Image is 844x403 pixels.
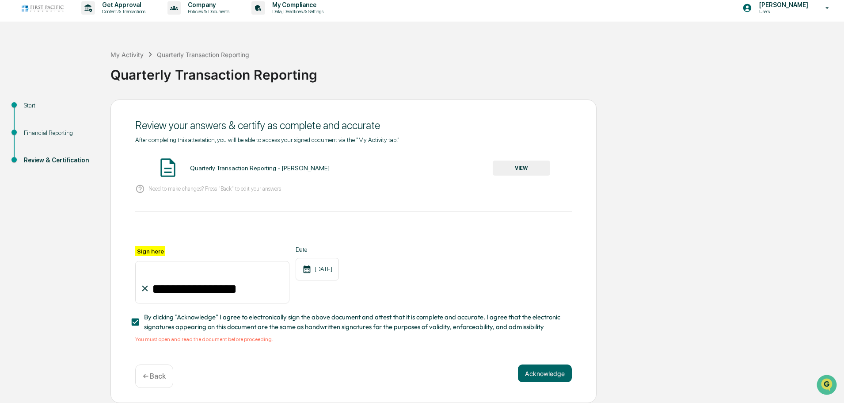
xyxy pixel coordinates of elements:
a: 🖐️Preclearance [5,108,61,124]
p: Users [752,8,813,15]
div: [DATE] [296,258,339,280]
span: By clicking "Acknowledge" I agree to electronically sign the above document and attest that it is... [144,312,565,332]
div: Financial Reporting [24,128,96,138]
div: You must open and read the document before proceeding. [135,336,572,342]
div: Start new chat [30,68,145,77]
div: 🖐️ [9,112,16,119]
p: How can we help? [9,19,161,33]
p: ← Back [143,372,166,380]
span: Pylon [88,150,107,157]
div: Start [24,101,96,110]
p: Need to make changes? Press "Back" to edit your answers [148,185,281,192]
img: Document Icon [157,157,179,179]
span: Preclearance [18,111,57,120]
a: 🗄️Attestations [61,108,113,124]
img: logo [21,4,64,12]
span: Attestations [73,111,110,120]
p: My Compliance [265,1,328,8]
p: Get Approval [95,1,150,8]
div: My Activity [110,51,144,58]
p: [PERSON_NAME] [752,1,813,8]
button: VIEW [493,161,550,176]
a: 🔎Data Lookup [5,125,59,141]
div: Quarterly Transaction Reporting [157,51,249,58]
a: Powered byPylon [62,150,107,157]
label: Date [296,246,339,253]
div: Review your answers & certify as complete and accurate [135,119,572,132]
div: Quarterly Transaction Reporting - [PERSON_NAME] [190,165,330,172]
div: Review & Certification [24,156,96,165]
span: After completing this attestation, you will be able to access your signed document via the "My Ac... [135,136,399,143]
p: Data, Deadlines & Settings [265,8,328,15]
span: Data Lookup [18,128,56,137]
p: Company [181,1,234,8]
div: Quarterly Transaction Reporting [110,60,840,83]
p: Policies & Documents [181,8,234,15]
iframe: Open customer support [816,374,840,398]
button: Start new chat [150,70,161,81]
div: 🗄️ [64,112,71,119]
label: Sign here [135,246,165,256]
div: 🔎 [9,129,16,136]
p: Content & Transactions [95,8,150,15]
div: We're available if you need us! [30,77,112,84]
img: 1746055101610-c473b297-6a78-478c-a979-82029cc54cd1 [9,68,25,84]
button: Acknowledge [518,365,572,382]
